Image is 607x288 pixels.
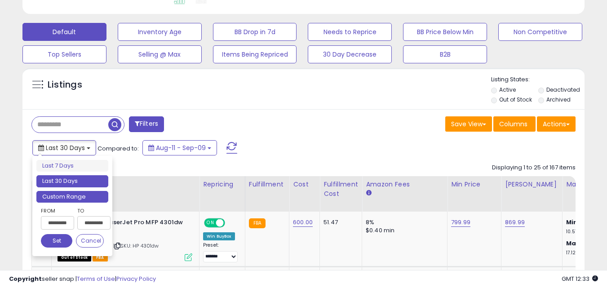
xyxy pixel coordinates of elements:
a: Privacy Policy [116,275,156,283]
button: BB Price Below Min [403,23,487,41]
b: HP Color LaserJet Pro MFP 4301dw Printer [78,218,187,237]
button: BB Drop in 7d [213,23,297,41]
span: | SKU: HP 4301dw [113,242,159,249]
div: 51.47 [323,218,355,226]
div: $0.40 min [366,226,440,235]
button: Non Competitive [498,23,582,41]
a: 600.00 [293,218,313,227]
div: Min Price [451,180,497,189]
button: Needs to Reprice [308,23,392,41]
a: 799.99 [451,218,470,227]
button: Save View [445,116,492,132]
a: Terms of Use [77,275,115,283]
button: Actions [537,116,576,132]
li: Custom Range [36,191,108,203]
small: Amazon Fees. [366,189,371,197]
div: ASIN: [58,218,192,260]
button: Set [41,234,72,248]
div: Title [55,180,195,189]
span: Compared to: [97,144,139,153]
button: Filters [129,116,164,132]
div: Cost [293,180,316,189]
button: Cancel [76,234,104,248]
label: Active [499,86,516,93]
span: OFF [224,219,238,227]
span: 2025-10-10 12:33 GMT [562,275,598,283]
button: B2B [403,45,487,63]
strong: Copyright [9,275,42,283]
div: Amazon Fees [366,180,443,189]
p: Listing States: [491,75,585,84]
span: Columns [499,120,527,128]
div: seller snap | | [9,275,156,284]
div: Win BuyBox [203,232,235,240]
div: Fulfillment Cost [323,180,358,199]
div: [PERSON_NAME] [505,180,558,189]
label: From [41,206,72,215]
div: Preset: [203,242,238,262]
button: Aug-11 - Sep-09 [142,140,217,155]
label: Out of Stock [499,96,532,103]
span: ON [205,219,216,227]
span: All listings that are currently out of stock and unavailable for purchase on Amazon [58,254,91,261]
label: Archived [546,96,571,103]
span: Last 30 Days [46,143,85,152]
span: FBA [93,254,108,261]
span: Aug-11 - Sep-09 [156,143,206,152]
div: 8% [366,218,440,226]
button: Top Sellers [22,45,106,63]
small: FBA [249,218,266,228]
h5: Listings [48,79,82,91]
b: Max: [566,239,582,248]
li: Last 30 Days [36,175,108,187]
div: Fulfillment [249,180,285,189]
label: Deactivated [546,86,580,93]
button: 30 Day Decrease [308,45,392,63]
div: Repricing [203,180,241,189]
label: To [77,206,104,215]
li: Last 7 Days [36,160,108,172]
div: Displaying 1 to 25 of 167 items [492,164,576,172]
button: Default [22,23,106,41]
a: 869.99 [505,218,525,227]
button: Selling @ Max [118,45,202,63]
button: Last 30 Days [32,140,96,155]
button: Inventory Age [118,23,202,41]
b: Min: [566,218,580,226]
button: Items Being Repriced [213,45,297,63]
button: Columns [493,116,536,132]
